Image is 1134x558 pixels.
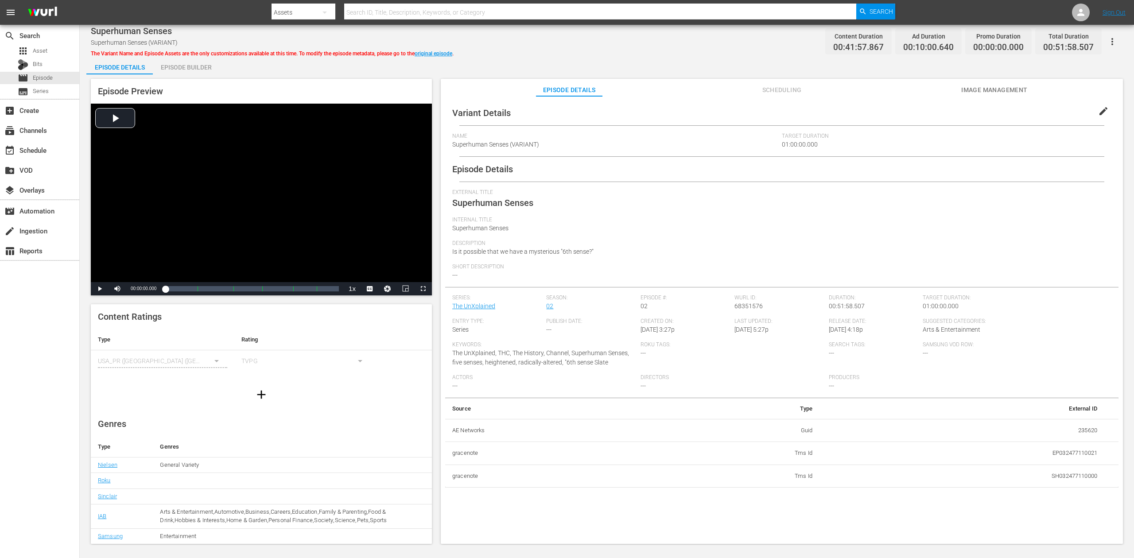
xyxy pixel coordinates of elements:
[91,329,432,378] table: simple table
[241,349,371,373] div: TVPG
[829,326,863,333] span: [DATE] 4:18p
[749,85,815,96] span: Scheduling
[452,263,1107,271] span: Short Description
[641,302,648,310] span: 02
[91,26,172,36] span: Superhuman Senses
[923,302,959,310] span: 01:00:00.000
[445,398,668,419] th: Source
[452,349,629,366] span: The UnXplained, THC, The History, Channel, Superhuman Senses, five senses, heightened, radically-...
[452,326,469,333] span: Series
[833,30,884,43] div: Content Duration
[18,46,28,56] span: Asset
[98,349,227,373] div: USA_PR ([GEOGRAPHIC_DATA] ([GEOGRAPHIC_DATA]))
[452,302,495,310] a: The UnXplained
[4,206,15,217] span: Automation
[445,419,668,442] th: AE Networks
[546,318,636,325] span: Publish Date:
[819,465,1104,488] td: SH032477110000
[829,341,918,349] span: Search Tags:
[91,39,178,46] span: Superhuman Senses (VARIANT)
[452,271,458,279] span: ---
[923,294,1107,302] span: Target Duration:
[234,329,378,350] th: Rating
[546,326,551,333] span: ---
[829,374,1013,381] span: Producers
[546,294,636,302] span: Season:
[903,43,954,53] span: 00:10:00.640
[153,436,395,457] th: Genres
[98,418,126,429] span: Genres
[361,282,379,295] button: Captions
[641,349,646,356] span: ---
[33,60,43,69] span: Bits
[856,4,895,19] button: Search
[165,286,339,291] div: Progress Bar
[641,374,824,381] span: Directors
[734,302,763,310] span: 68351576
[546,302,553,310] a: 02
[4,246,15,256] span: Reports
[445,398,1118,488] table: simple table
[4,31,15,41] span: Search
[641,294,730,302] span: Episode #:
[973,30,1024,43] div: Promo Duration
[819,419,1104,442] td: 235620
[445,442,668,465] th: gracenote
[734,294,824,302] span: Wurl ID:
[536,85,602,96] span: Episode Details
[452,382,458,389] span: ---
[668,442,819,465] td: Tms Id
[452,189,1107,196] span: External Title
[98,493,117,500] a: Sinclair
[641,341,824,349] span: Roku Tags:
[4,185,15,196] span: Overlays
[782,141,818,148] span: 01:00:00.000
[4,145,15,156] span: Schedule
[4,165,15,176] span: VOD
[973,43,1024,53] span: 00:00:00.000
[923,326,980,333] span: Arts & Entertainment
[1043,30,1094,43] div: Total Duration
[782,133,975,140] span: Target Duration
[452,341,636,349] span: Keywords:
[4,105,15,116] span: Create
[923,318,1107,325] span: Suggested Categories:
[641,382,646,389] span: ---
[452,108,511,118] span: Variant Details
[829,382,834,389] span: ---
[923,341,1012,349] span: Samsung VOD Row:
[98,477,111,484] a: Roku
[396,282,414,295] button: Picture-in-Picture
[452,248,594,255] span: Is it possible that we have a mysterious "6th sense?"
[819,442,1104,465] td: EP032477110021
[668,398,819,419] th: Type
[452,164,513,174] span: Episode Details
[91,50,454,57] span: The Variant Name and Episode Assets are the only customizations available at this time. To modify...
[452,240,1107,247] span: Description
[415,50,452,57] a: original episode
[18,59,28,70] div: Bits
[452,217,1107,224] span: Internal Title
[641,318,730,325] span: Created On:
[33,46,47,55] span: Asset
[86,57,153,74] button: Episode Details
[379,282,396,295] button: Jump To Time
[91,329,234,350] th: Type
[18,86,28,97] span: Series
[91,436,153,457] th: Type
[4,125,15,136] span: Channels
[829,302,865,310] span: 00:51:58.507
[98,513,106,519] a: IAB
[1043,43,1094,53] span: 00:51:58.507
[734,326,769,333] span: [DATE] 5:27p
[452,225,509,232] span: Superhuman Senses
[833,43,884,53] span: 00:41:57.867
[86,57,153,78] div: Episode Details
[153,57,219,78] div: Episode Builder
[452,198,533,208] span: Superhuman Senses
[1098,106,1109,116] span: edit
[131,286,156,291] span: 00:00:00.000
[91,104,432,295] div: Video Player
[91,282,109,295] button: Play
[829,318,918,325] span: Release Date:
